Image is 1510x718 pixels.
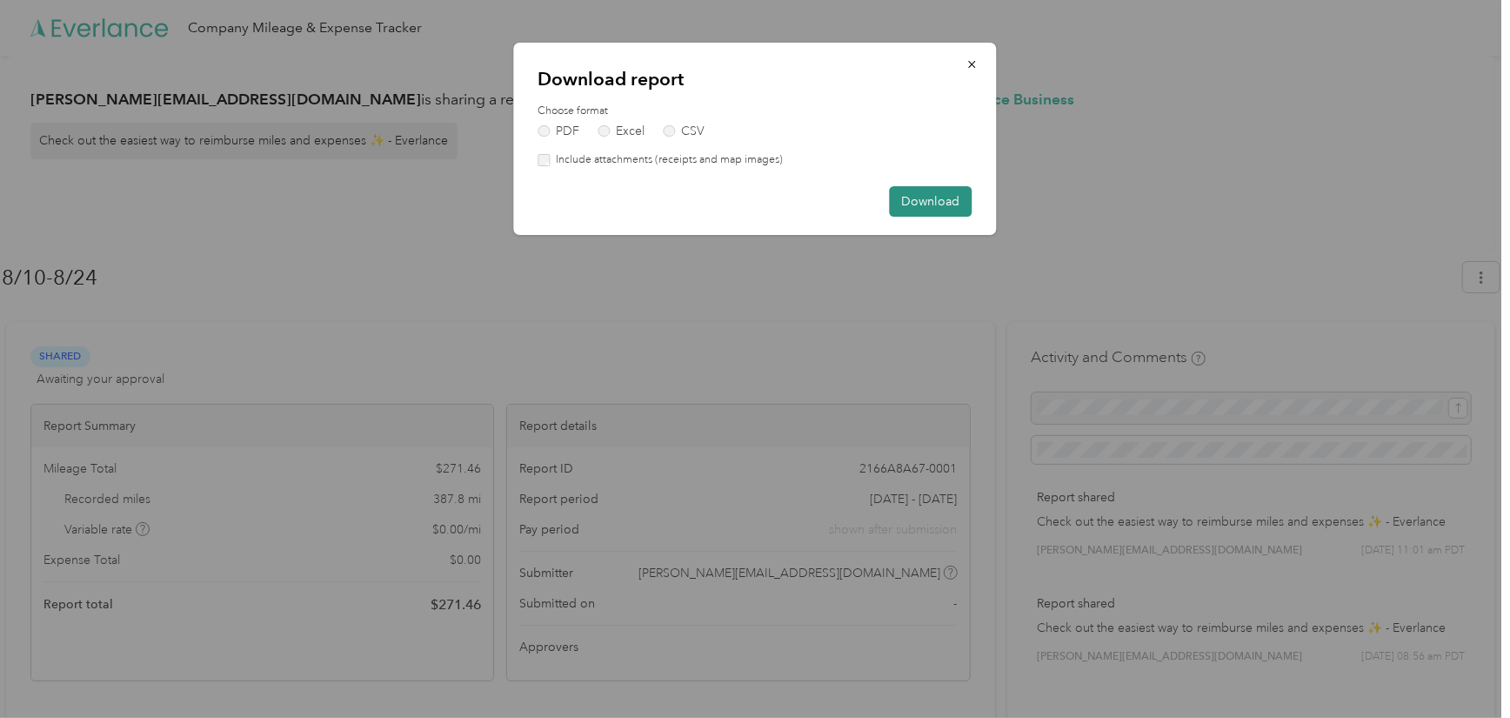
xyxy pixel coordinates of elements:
[890,186,972,217] button: Download
[598,125,645,138] label: Excel
[538,104,972,119] label: Choose format
[663,125,705,138] label: CSV
[538,67,972,91] p: Download report
[538,125,580,138] label: PDF
[550,152,783,168] label: Include attachments (receipts and map images)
